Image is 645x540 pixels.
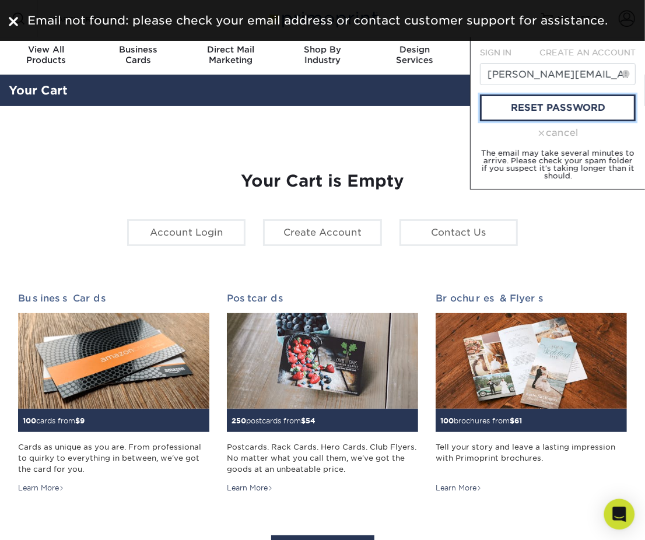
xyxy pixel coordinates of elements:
span: $ [510,416,514,425]
small: brochures from [440,416,522,425]
span: 9 [80,416,85,425]
div: Tell your story and leave a lasting impression with Primoprint brochures. [436,441,627,475]
a: BusinessCards [92,37,184,75]
span: Email not found: please check your email address or contact customer support for assistance. [27,13,608,27]
span: 250 [232,416,246,425]
div: Cards [92,44,184,65]
div: Industry [276,44,369,65]
img: Brochures & Flyers [436,313,627,409]
a: Resources& Templates [461,37,553,75]
span: CREATE AN ACCOUNT [539,48,636,57]
span: Direct Mail [184,44,276,55]
span: Shop By [276,44,369,55]
a: Your Cart [9,83,68,97]
span: $ [301,416,306,425]
h2: Postcards [227,293,418,304]
div: Marketing [184,44,276,65]
a: Direct MailMarketing [184,37,276,75]
div: cancel [480,126,636,140]
span: 61 [514,416,522,425]
small: postcards from [232,416,316,425]
a: reset password [480,94,636,121]
span: 100 [440,416,454,425]
div: Cards as unique as you are. From professional to quirky to everything in between, we've got the c... [18,441,209,475]
input: Email [480,63,636,85]
a: Brochures & Flyers 100brochures from$61 Tell your story and leave a lasting impression with Primo... [436,293,627,494]
img: Business Cards [18,313,209,409]
span: Business [92,44,184,55]
h2: Brochures & Flyers [436,293,627,304]
div: Open Intercom Messenger [604,499,635,530]
div: Learn More [227,483,273,493]
img: close [9,17,18,26]
a: Contact Us [399,219,518,246]
div: Services [369,44,461,65]
small: cards from [23,416,85,425]
a: Business Cards 100cards from$9 Cards as unique as you are. From professional to quirky to everyth... [18,293,209,494]
a: Postcards 250postcards from$54 Postcards. Rack Cards. Hero Cards. Club Flyers. No matter what you... [227,293,418,494]
div: & Templates [461,44,553,65]
div: Learn More [436,483,482,493]
span: 54 [306,416,316,425]
div: Postcards. Rack Cards. Hero Cards. Club Flyers. No matter what you call them, we've got the goods... [227,441,418,475]
h2: Business Cards [18,293,209,304]
a: Create Account [263,219,381,246]
small: The email may take several minutes to arrive. Please check your spam folder if you suspect it's t... [481,149,635,180]
h1: Your Cart is Empty [18,171,627,191]
span: $ [75,416,80,425]
span: Design [369,44,461,55]
span: SIGN IN [480,48,511,57]
a: DesignServices [369,37,461,75]
a: Shop ByIndustry [276,37,369,75]
span: 100 [23,416,36,425]
div: Learn More [18,483,64,493]
img: Postcards [227,313,418,409]
span: Resources [461,44,553,55]
a: Account Login [127,219,246,246]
